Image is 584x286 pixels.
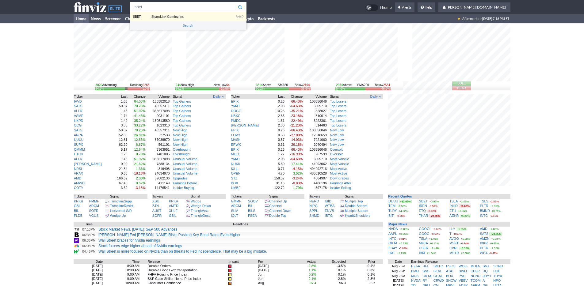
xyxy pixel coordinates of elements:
[231,104,240,108] a: YMAT
[231,186,241,190] a: UMBF
[173,128,188,132] a: New High
[74,123,82,127] a: OCG
[95,83,102,87] span: 3029
[74,162,101,166] a: [PERSON_NAME]
[74,167,83,171] a: NRSH
[449,209,456,213] a: ETH
[345,199,363,203] a: Multiple Top
[191,199,201,203] a: Wedge
[110,214,126,217] a: Wedge Up
[256,83,272,87] div: Above
[388,241,397,245] a: OKTA
[248,204,253,208] a: BIL
[330,171,347,175] a: Most Active
[449,246,458,250] a: CBRL
[345,209,368,213] a: Multiple Bottom
[113,104,128,109] td: 50.87
[98,238,160,243] a: Wall Street braces for Nvidia earnings
[375,83,390,87] div: Below
[336,87,345,90] div: 54.0%
[212,94,225,99] button: Signals interval
[231,199,241,203] a: GMMF
[173,171,197,175] a: Unusual Volume
[89,214,98,217] a: VGUS
[203,214,211,217] span: Desc.
[130,21,246,30] a: Search
[231,162,241,166] a: NUKK
[146,109,170,114] td: 386617098
[134,109,146,113] span: 51.92%
[269,214,286,217] a: Double Top
[480,251,487,255] a: WBA
[270,99,285,104] td: 0.26
[330,123,346,127] a: Top Losers
[173,148,190,151] a: Overbought
[419,204,427,208] a: IREN
[419,251,425,255] a: IBM
[330,100,346,103] a: Top Losers
[419,199,428,203] a: SBET
[335,83,391,87] div: SMA200
[438,2,510,12] a: [PERSON_NAME][DOMAIN_NAME]
[152,199,160,203] a: XBIL
[213,94,220,99] span: Daily
[231,143,241,146] a: EPWK
[176,83,194,87] div: New High
[411,279,421,282] a: NVDA
[256,14,277,23] a: Backtests
[285,94,303,99] th: Change
[74,109,82,113] a: ALLR
[203,209,209,213] span: Asc.
[214,83,230,87] div: New Low
[98,233,241,237] a: [PERSON_NAME] Fed [PERSON_NAME] Risks Pushing Key Bond Rates Even Higher
[248,199,258,203] a: SGOV
[388,194,412,198] a: Recent Quotes
[418,2,435,12] a: Help
[110,199,124,203] span: Trendline
[110,199,133,203] a: TrendlineSupp.
[74,138,84,141] a: UUUU
[433,274,443,278] a: GGAL
[383,83,390,87] span: 2534
[231,148,239,151] a: EPIX
[330,128,344,132] a: New Low
[133,14,141,18] b: SBET
[449,251,459,255] a: MSTR
[393,279,404,282] a: [DATE]
[98,244,182,248] a: Stock futures edge higher ahead of Nvidia earnings
[309,199,319,203] a: HERO
[411,274,418,278] a: MDB
[330,119,346,122] a: Top Losers
[388,251,395,255] a: LMT
[419,232,429,235] a: GOOG
[89,14,103,23] a: News
[191,214,211,217] a: TriangleDesc.
[388,227,398,231] a: NVDA
[419,237,427,240] a: TSLA
[134,100,146,103] span: 84.03%
[173,104,191,108] a: Top Gainers
[493,279,501,282] a: HPQ
[231,167,239,171] a: IXHL
[74,100,82,103] a: IVVD
[462,14,482,23] span: Aftermarket ·
[74,104,82,108] a: SATS
[74,143,83,146] a: SUPX
[74,176,81,180] a: AMD
[336,83,343,87] span: 2974
[388,246,397,250] a: EBAY
[231,123,259,127] a: [PERSON_NAME]
[330,167,347,171] a: Most Active
[330,148,343,151] a: Oversold
[89,209,98,213] a: SOFR
[433,269,442,273] a: BEKE
[303,109,327,114] td: 828027
[248,214,257,217] a: FSEA
[173,119,191,122] a: Top Gainers
[330,162,349,166] a: Most Volatile
[422,274,431,278] a: OKTA
[231,209,238,213] a: SHV
[309,214,319,217] a: SHMD
[74,119,83,122] a: HKPD
[483,264,489,268] a: SNT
